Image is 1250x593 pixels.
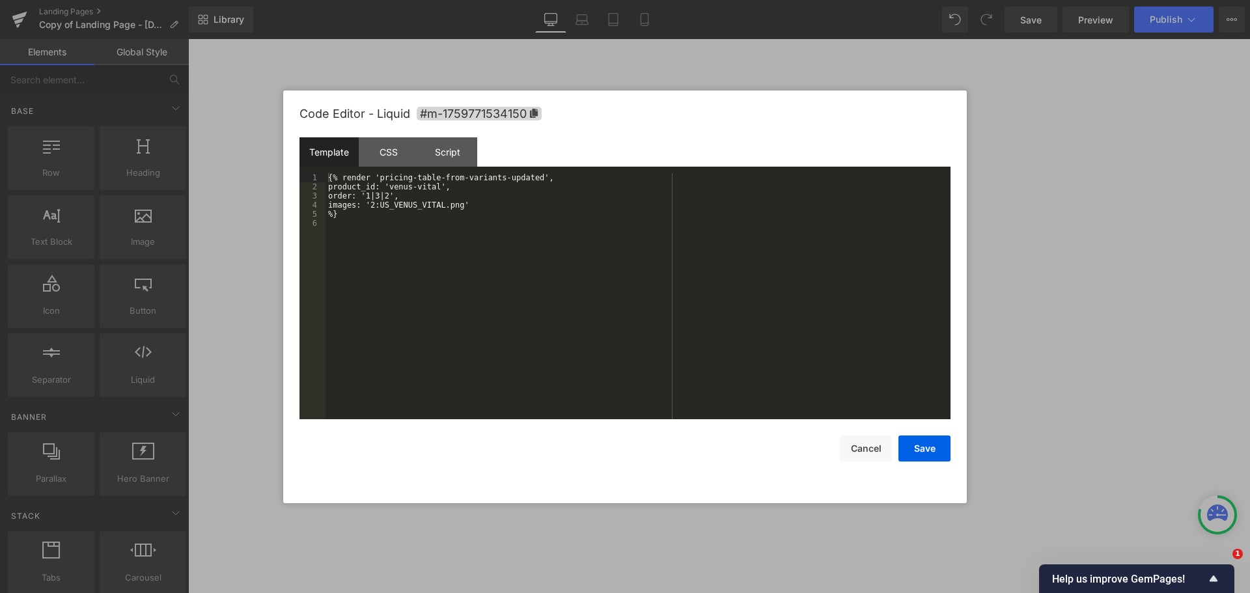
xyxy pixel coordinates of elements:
button: Cancel [840,435,892,462]
div: 6 [299,219,326,228]
div: 2 [299,182,326,191]
div: 4 [299,200,326,210]
span: Click to copy [417,107,542,120]
span: Code Editor - Liquid [299,107,410,120]
div: CSS [359,137,418,167]
button: Show survey - Help us improve GemPages! [1052,571,1221,586]
span: Help us improve GemPages! [1052,573,1206,585]
span: 1 [1232,549,1243,559]
div: 3 [299,191,326,200]
div: Template [299,137,359,167]
button: Save [898,435,951,462]
div: 5 [299,210,326,219]
div: Script [418,137,477,167]
div: 1 [299,173,326,182]
iframe: Intercom live chat [1206,549,1237,580]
